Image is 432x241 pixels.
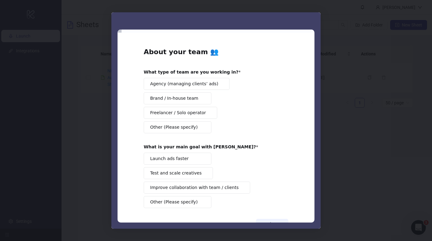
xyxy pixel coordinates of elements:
span: Improve collaboration with team / clients [150,184,239,191]
b: About your team 👥 [144,48,218,56]
button: Brand / In-house team [144,92,211,104]
button: Other (Please specify) [144,196,211,208]
button: Agency (managing clients’ ads) [144,78,230,90]
span: Other (Please specify) [150,199,198,205]
button: Continue → [256,219,288,229]
span: Freelancer / Solo operator [150,110,206,116]
button: Test and scale creatives [144,167,213,179]
span: Other (Please specify) [150,124,198,131]
b: What type of team are you working in? [144,70,238,74]
button: Other (Please specify) [144,121,211,133]
span: Test and scale creatives [150,170,202,176]
b: What is your main goal with [PERSON_NAME]? [144,144,256,149]
span: Launch ads faster [150,155,189,162]
button: Launch ads faster [144,153,211,165]
button: Freelancer / Solo operator [144,107,217,119]
button: Improve collaboration with team / clients [144,182,250,194]
span: Brand / In-house team [150,95,198,102]
span: Agency (managing clients’ ads) [150,81,218,87]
